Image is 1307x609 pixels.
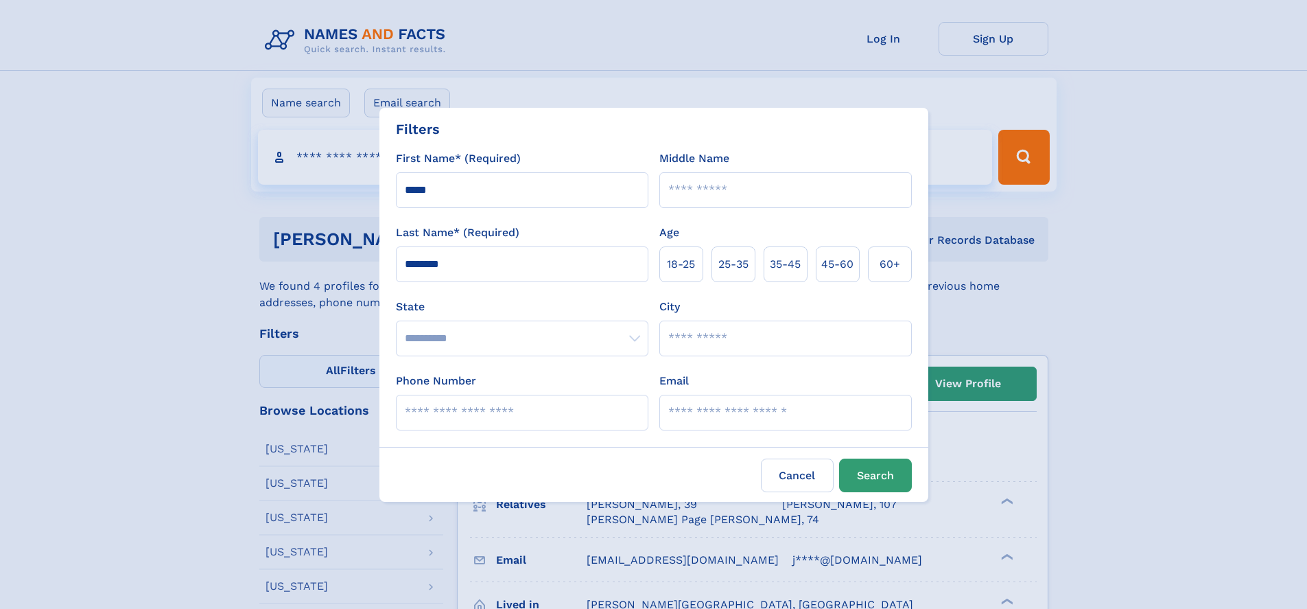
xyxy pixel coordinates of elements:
label: Email [659,373,689,389]
span: 60+ [880,256,900,273]
label: Middle Name [659,150,729,167]
span: 45‑60 [821,256,853,273]
span: 18‑25 [667,256,695,273]
label: Age [659,225,679,241]
label: City [659,299,680,315]
span: 25‑35 [718,256,749,273]
label: Cancel [761,459,834,492]
label: Last Name* (Required) [396,225,519,241]
div: Filters [396,119,440,139]
button: Search [839,459,912,492]
label: Phone Number [396,373,476,389]
span: 35‑45 [770,256,801,273]
label: First Name* (Required) [396,150,521,167]
label: State [396,299,648,315]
